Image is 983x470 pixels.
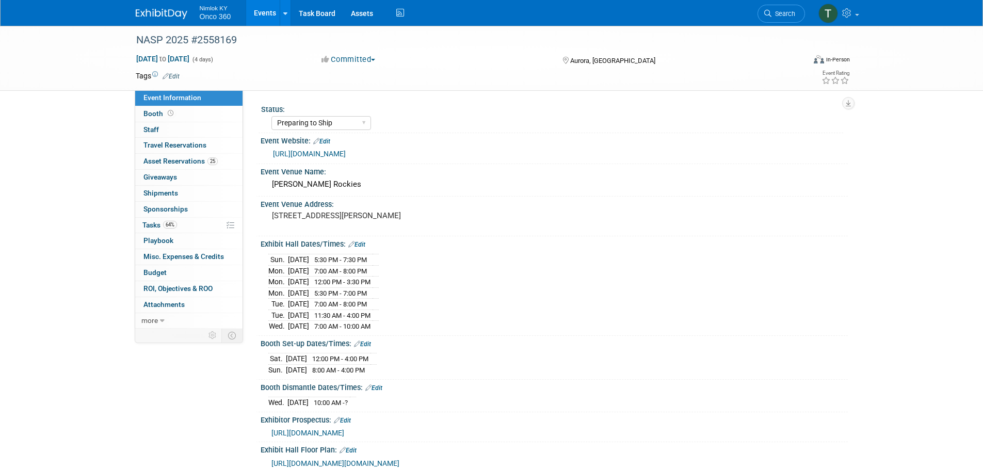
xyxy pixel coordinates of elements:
a: Tasks64% [135,218,243,233]
div: Event Venue Name: [261,164,848,177]
img: Format-Inperson.png [814,55,824,63]
span: Event Information [143,93,201,102]
span: 7:00 AM - 8:00 PM [314,300,367,308]
a: Edit [334,417,351,424]
div: Event Rating [821,71,849,76]
span: 11:30 AM - 4:00 PM [314,312,370,319]
a: Travel Reservations [135,138,243,153]
button: Committed [318,54,379,65]
a: Event Information [135,90,243,106]
span: Asset Reservations [143,157,218,165]
td: [DATE] [287,397,309,408]
span: 5:30 PM - 7:30 PM [314,256,367,264]
td: Tue. [268,299,288,310]
a: ROI, Objectives & ROO [135,281,243,297]
a: [URL][DOMAIN_NAME][DOMAIN_NAME] [271,459,399,467]
a: Edit [365,384,382,392]
img: ExhibitDay [136,9,187,19]
td: [DATE] [288,254,309,265]
span: Travel Reservations [143,141,206,149]
a: Shipments [135,186,243,201]
td: Sat. [268,353,286,365]
div: Status: [261,102,843,115]
td: [DATE] [286,353,307,365]
a: Edit [313,138,330,145]
span: Staff [143,125,159,134]
a: Search [758,5,805,23]
img: Tim Bugaile [818,4,838,23]
a: Giveaways [135,170,243,185]
a: Edit [354,341,371,348]
span: Sponsorships [143,205,188,213]
td: Tue. [268,310,288,321]
span: Nimlok KY [200,2,231,13]
a: more [135,313,243,329]
div: In-Person [826,56,850,63]
td: Wed. [268,397,287,408]
td: Personalize Event Tab Strip [204,329,222,342]
td: [DATE] [288,299,309,310]
td: [DATE] [288,287,309,299]
span: to [158,55,168,63]
span: 25 [207,157,218,165]
span: Misc. Expenses & Credits [143,252,224,261]
span: Booth [143,109,175,118]
span: (4 days) [191,56,213,63]
td: Mon. [268,277,288,288]
td: Mon. [268,287,288,299]
span: 7:00 AM - 10:00 AM [314,322,370,330]
a: Edit [340,447,357,454]
span: [DATE] [DATE] [136,54,190,63]
a: Edit [163,73,180,80]
span: Aurora, [GEOGRAPHIC_DATA] [570,57,655,64]
div: Exhibit Hall Floor Plan: [261,442,848,456]
td: Sun. [268,364,286,375]
span: Search [771,10,795,18]
td: Wed. [268,321,288,332]
a: Attachments [135,297,243,313]
div: Exhibitor Prospectus: [261,412,848,426]
span: 10:00 AM - [314,399,348,407]
td: [DATE] [288,321,309,332]
span: 12:00 PM - 3:30 PM [314,278,370,286]
span: more [141,316,158,325]
a: Budget [135,265,243,281]
div: Booth Set-up Dates/Times: [261,336,848,349]
span: 7:00 AM - 8:00 PM [314,267,367,275]
span: Giveaways [143,173,177,181]
td: [DATE] [288,277,309,288]
td: Sun. [268,254,288,265]
a: Sponsorships [135,202,243,217]
span: Budget [143,268,167,277]
a: Misc. Expenses & Credits [135,249,243,265]
span: 12:00 PM - 4:00 PM [312,355,368,363]
span: Attachments [143,300,185,309]
td: [DATE] [288,265,309,277]
span: ROI, Objectives & ROO [143,284,213,293]
div: Exhibit Hall Dates/Times: [261,236,848,250]
a: Booth [135,106,243,122]
a: [URL][DOMAIN_NAME] [271,429,344,437]
a: [URL][DOMAIN_NAME] [273,150,346,158]
td: Tags [136,71,180,81]
span: 8:00 AM - 4:00 PM [312,366,365,374]
span: Onco 360 [200,12,231,21]
td: Toggle Event Tabs [221,329,243,342]
span: Tasks [142,221,177,229]
span: 64% [163,221,177,229]
div: NASP 2025 #2558169 [133,31,789,50]
a: Edit [348,241,365,248]
a: Playbook [135,233,243,249]
a: Staff [135,122,243,138]
span: 5:30 PM - 7:00 PM [314,289,367,297]
div: Event Website: [261,133,848,147]
div: Event Venue Address: [261,197,848,209]
a: Asset Reservations25 [135,154,243,169]
div: Booth Dismantle Dates/Times: [261,380,848,393]
td: Mon. [268,265,288,277]
span: Booth not reserved yet [166,109,175,117]
td: [DATE] [288,310,309,321]
span: Playbook [143,236,173,245]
